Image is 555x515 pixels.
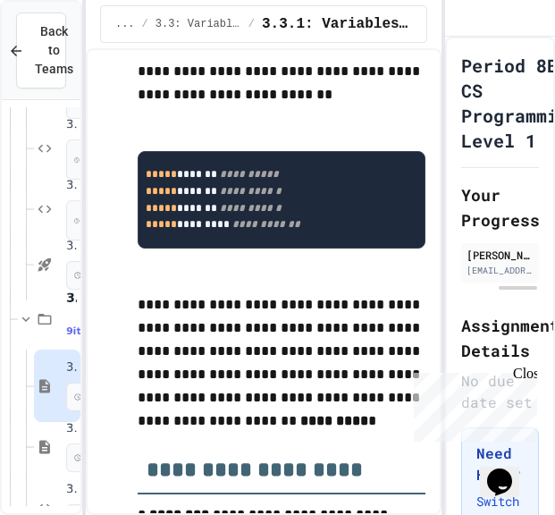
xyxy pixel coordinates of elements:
[66,290,77,306] span: 3.3: Variables and Data Types
[476,443,524,485] h3: Need Help?
[66,443,115,472] span: 15 min
[467,247,534,263] div: [PERSON_NAME]
[66,239,77,254] span: 3.2.5 Quiz-Hello, World
[66,178,77,193] span: 3.2.4 Lab 6: Multi-Print Message
[115,17,135,31] span: ...
[461,182,539,232] h2: Your Progress
[66,139,119,181] span: No time set
[461,313,539,363] h2: Assignment Details
[66,200,119,241] span: No time set
[66,360,77,376] span: 3.3.1: Variables and Data Types
[156,17,241,31] span: 3.3: Variables and Data Types
[66,261,115,290] span: 17 min
[7,7,123,114] div: Chat with us now!Close
[467,264,534,277] div: [EMAIL_ADDRESS][DOMAIN_NAME]
[262,13,412,35] span: 3.3.1: Variables and Data Types
[480,443,537,497] iframe: chat widget
[248,17,255,31] span: /
[142,17,148,31] span: /
[66,117,77,132] span: 3.2.4 Lab 5: Pattern Display Challenge
[407,366,537,442] iframe: chat widget
[66,482,77,497] span: 3.3.3: What's the Type?
[66,383,115,411] span: 10 min
[66,325,104,337] span: 9 items
[35,22,73,79] span: Back to Teams
[66,421,77,436] span: 3.3.2: Variables and Data Types - Review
